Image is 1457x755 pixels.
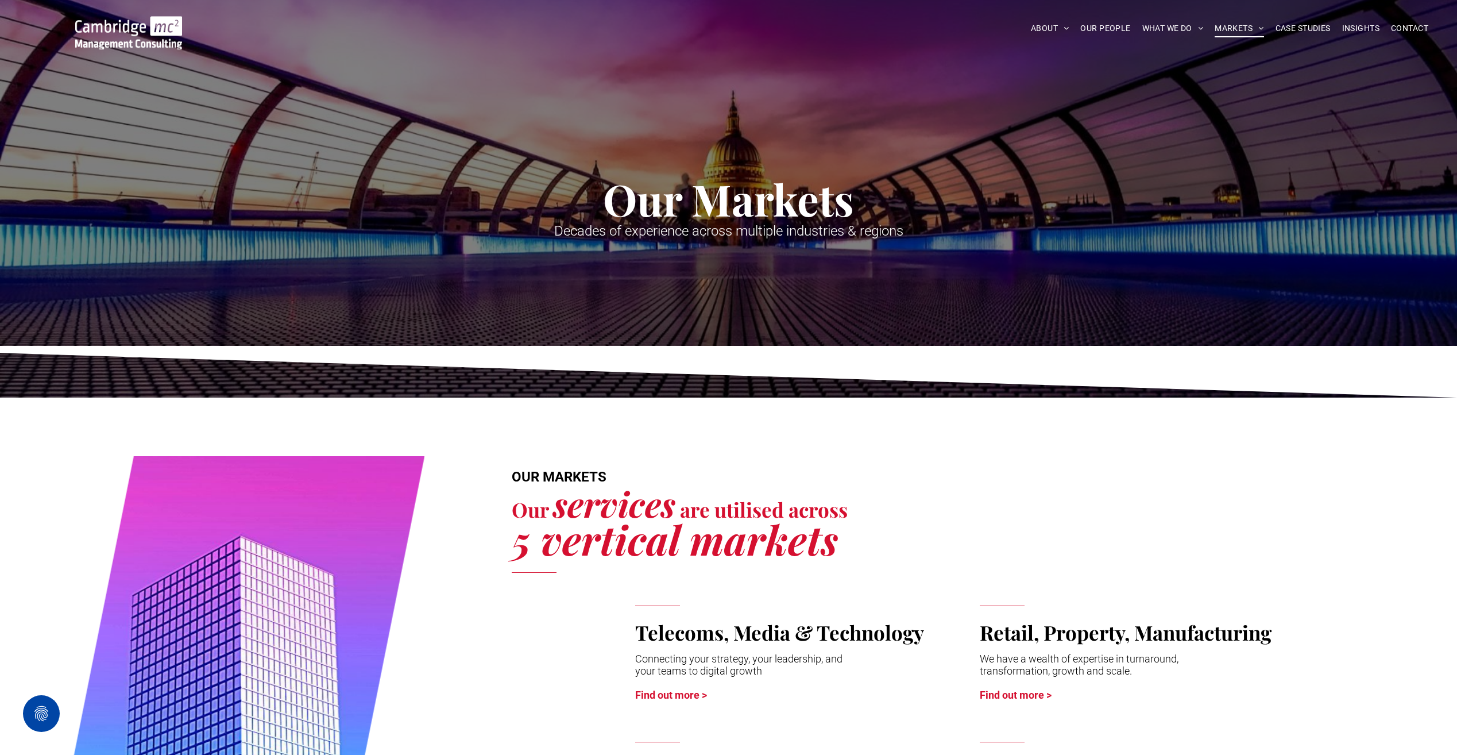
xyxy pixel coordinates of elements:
[512,469,606,485] span: OUR MARKETS
[75,16,182,49] img: Go to Homepage
[1137,20,1209,37] a: WHAT WE DO
[1270,20,1336,37] a: CASE STUDIES
[512,512,838,566] span: 5 vertical markets
[980,689,1052,701] a: Find out more >
[603,170,854,228] span: Our Markets
[75,18,182,30] a: Your Business Transformed | Cambridge Management Consulting
[980,619,1272,646] span: Retail, Property, Manufacturing
[1075,20,1136,37] a: OUR PEOPLE
[980,653,1178,677] span: We have a wealth of expertise in turnaround, transformation, growth and scale.
[1209,20,1269,37] a: MARKETS
[635,619,924,646] span: Telecoms, Media & Technology
[680,496,848,523] span: are utilised across
[554,223,903,239] span: Decades of experience across multiple industries & regions
[553,480,675,526] span: services
[1025,20,1075,37] a: ABOUT
[635,689,707,701] a: Find out more >
[512,496,548,523] span: Our
[1385,20,1434,37] a: CONTACT
[1336,20,1385,37] a: INSIGHTS
[635,653,842,677] span: Connecting your strategy, your leadership, and your teams to digital growth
